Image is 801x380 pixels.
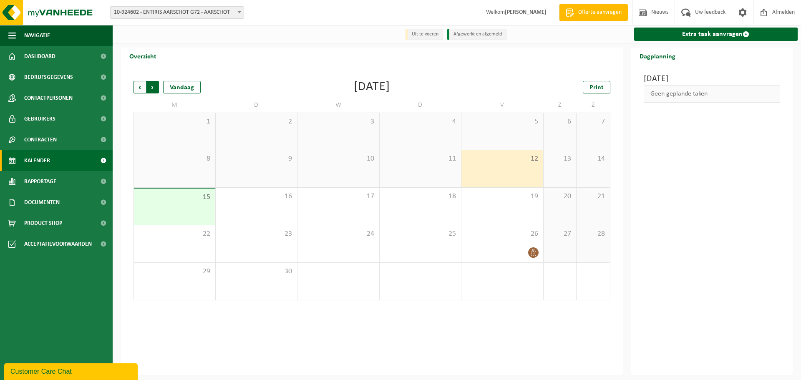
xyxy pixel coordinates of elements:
span: Volgende [146,81,159,93]
span: Vorige [133,81,146,93]
span: Gebruikers [24,108,55,129]
td: D [380,98,462,113]
td: Z [577,98,610,113]
h2: Overzicht [121,48,165,64]
div: Vandaag [163,81,201,93]
td: V [461,98,544,113]
span: 6 [548,117,572,126]
span: Acceptatievoorwaarden [24,234,92,254]
a: Offerte aanvragen [559,4,628,21]
span: 12 [466,154,539,164]
span: Navigatie [24,25,50,46]
a: Extra taak aanvragen [634,28,798,41]
span: 5 [466,117,539,126]
span: 17 [302,192,375,201]
span: 30 [220,267,293,276]
td: D [216,98,298,113]
span: 13 [548,154,572,164]
span: 19 [466,192,539,201]
td: Z [544,98,577,113]
span: 10 [302,154,375,164]
span: Dashboard [24,46,55,67]
li: Afgewerkt en afgemeld [447,29,506,40]
span: 11 [384,154,457,164]
span: 15 [138,193,211,202]
span: 24 [302,229,375,239]
span: Contracten [24,129,57,150]
td: W [297,98,380,113]
span: 9 [220,154,293,164]
span: 26 [466,229,539,239]
span: 21 [581,192,605,201]
span: 18 [384,192,457,201]
span: Print [589,84,604,91]
span: 22 [138,229,211,239]
span: 8 [138,154,211,164]
h2: Dagplanning [631,48,684,64]
span: Documenten [24,192,60,213]
span: 10-924602 - ENTIRIS AARSCHOT G72 - AARSCHOT [111,7,244,18]
span: 29 [138,267,211,276]
span: 7 [581,117,605,126]
span: 20 [548,192,572,201]
a: Print [583,81,610,93]
span: Contactpersonen [24,88,73,108]
span: 10-924602 - ENTIRIS AARSCHOT G72 - AARSCHOT [110,6,244,19]
div: Geen geplande taken [644,85,781,103]
span: Offerte aanvragen [576,8,624,17]
span: 16 [220,192,293,201]
span: 4 [384,117,457,126]
h3: [DATE] [644,73,781,85]
span: Kalender [24,150,50,171]
div: [DATE] [354,81,390,93]
td: M [133,98,216,113]
span: 14 [581,154,605,164]
span: Rapportage [24,171,56,192]
span: 2 [220,117,293,126]
span: Product Shop [24,213,62,234]
span: Bedrijfsgegevens [24,67,73,88]
span: 23 [220,229,293,239]
span: 3 [302,117,375,126]
span: 25 [384,229,457,239]
span: 1 [138,117,211,126]
li: Uit te voeren [406,29,443,40]
span: 28 [581,229,605,239]
strong: [PERSON_NAME] [505,9,547,15]
span: 27 [548,229,572,239]
iframe: chat widget [4,362,139,380]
